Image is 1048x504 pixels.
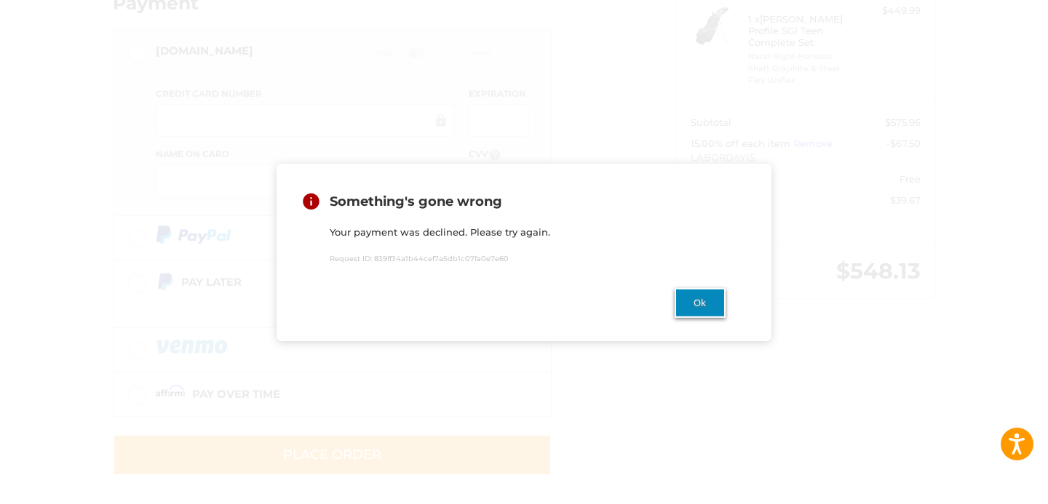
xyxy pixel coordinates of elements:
span: Something's gone wrong [330,193,502,209]
iframe: Google Customer Reviews [928,465,1048,504]
button: Ok [675,288,726,318]
span: 839ff34a1b44cef7a5db1c07fa0e7e60 [374,255,509,263]
span: Request ID: [330,255,372,263]
p: Your payment was declined. Please try again. [330,225,726,240]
